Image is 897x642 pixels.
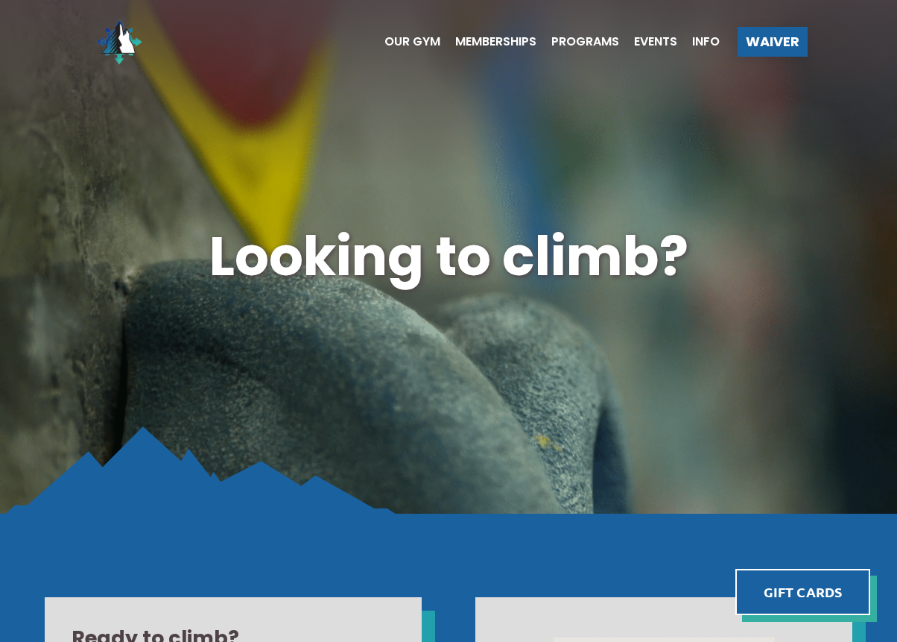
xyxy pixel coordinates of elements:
[536,36,619,48] a: Programs
[440,36,536,48] a: Memberships
[89,12,149,72] img: North Wall Logo
[45,219,852,295] h1: Looking to climb?
[551,36,619,48] span: Programs
[746,35,799,48] span: Waiver
[738,27,808,57] a: Waiver
[619,36,677,48] a: Events
[677,36,720,48] a: Info
[634,36,677,48] span: Events
[370,36,440,48] a: Our Gym
[384,36,440,48] span: Our Gym
[455,36,536,48] span: Memberships
[692,36,720,48] span: Info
